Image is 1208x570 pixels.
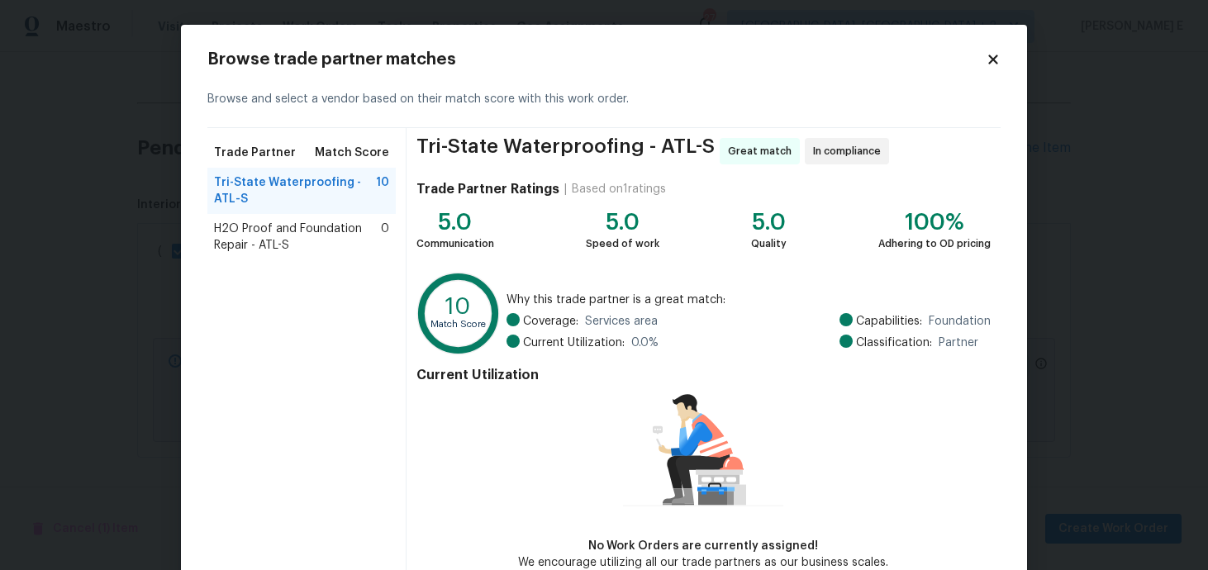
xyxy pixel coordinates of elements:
span: Services area [585,313,658,330]
span: Partner [939,335,978,351]
div: Based on 1 ratings [572,181,666,197]
span: Trade Partner [214,145,296,161]
div: Communication [416,235,494,252]
div: | [559,181,572,197]
span: 0 [381,221,389,254]
div: 5.0 [416,214,494,230]
span: Tri-State Waterproofing - ATL-S [214,174,376,207]
h2: Browse trade partner matches [207,51,986,68]
h4: Current Utilization [416,367,991,383]
span: Match Score [315,145,389,161]
span: Why this trade partner is a great match: [507,292,991,308]
span: Foundation [929,313,991,330]
div: 100% [878,214,991,230]
span: 10 [376,174,389,207]
div: Adhering to OD pricing [878,235,991,252]
div: Quality [751,235,787,252]
span: Tri-State Waterproofing - ATL-S [416,138,715,164]
div: No Work Orders are currently assigned! [518,538,888,554]
span: Current Utilization: [523,335,625,351]
span: Classification: [856,335,932,351]
div: Speed of work [586,235,659,252]
text: 10 [445,295,471,318]
text: Match Score [430,320,486,329]
span: H2O Proof and Foundation Repair - ATL-S [214,221,381,254]
span: Great match [728,143,798,159]
span: In compliance [813,143,887,159]
div: 5.0 [751,214,787,230]
div: Browse and select a vendor based on their match score with this work order. [207,71,1001,128]
span: Capabilities: [856,313,922,330]
h4: Trade Partner Ratings [416,181,559,197]
span: Coverage: [523,313,578,330]
span: 0.0 % [631,335,659,351]
div: 5.0 [586,214,659,230]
